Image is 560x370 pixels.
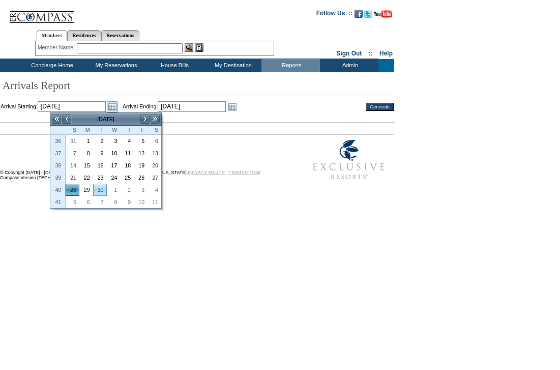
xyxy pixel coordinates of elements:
[107,159,121,172] td: Wednesday, September 17, 2025
[355,13,363,19] a: Become our fan on Facebook
[134,148,147,159] a: 12
[121,160,133,171] a: 18
[203,59,261,72] td: My Destination
[134,135,148,147] td: Friday, September 05, 2025
[79,126,93,135] th: Monday
[134,196,147,208] a: 10
[94,160,106,171] a: 16
[66,184,79,196] td: Sunday, September 28, 2025
[72,113,140,125] td: [DATE]
[303,134,394,185] img: Exclusive Resorts
[148,184,161,195] a: 4
[107,126,121,135] th: Wednesday
[37,30,68,41] a: Members
[148,148,161,159] a: 13
[120,172,134,184] td: Thursday, September 25, 2025
[79,147,93,159] td: Monday, September 08, 2025
[50,172,66,184] th: 39
[107,135,121,147] td: Wednesday, September 03, 2025
[66,135,79,147] a: 31
[79,159,93,172] td: Monday, September 15, 2025
[364,10,372,18] img: Follow us on Twitter
[320,59,378,72] td: Admin
[107,135,120,147] a: 3
[229,170,261,175] a: TERMS OF USE
[134,172,148,184] td: Friday, September 26, 2025
[134,126,148,135] th: Friday
[121,148,133,159] a: 11
[80,160,93,171] a: 15
[374,13,392,19] a: Subscribe to our YouTube Channel
[107,196,120,208] a: 8
[134,184,147,195] a: 3
[148,184,161,196] td: Saturday, October 04, 2025
[134,160,147,171] a: 19
[66,126,79,135] th: Sunday
[66,196,79,208] td: Sunday, October 05, 2025
[66,160,79,171] a: 14
[134,135,147,147] a: 5
[66,147,79,159] td: Sunday, September 07, 2025
[66,196,79,208] a: 5
[62,114,72,124] a: <
[50,196,66,208] th: 41
[121,135,133,147] a: 4
[195,43,203,52] img: Reservations
[121,196,133,208] a: 9
[93,147,107,159] td: Tuesday, September 09, 2025
[107,160,120,171] a: 17
[50,159,66,172] th: 38
[120,159,134,172] td: Thursday, September 18, 2025
[79,135,93,147] td: Monday, September 01, 2025
[80,135,93,147] a: 1
[66,135,79,147] td: Sunday, August 31, 2025
[369,50,373,57] span: ::
[107,101,118,112] a: Open the calendar popup.
[148,160,161,171] a: 20
[16,59,86,72] td: Concierge Home
[79,184,93,196] td: Monday, September 29, 2025
[148,172,161,184] td: Saturday, September 27, 2025
[148,172,161,183] a: 27
[93,196,107,208] td: Tuesday, October 07, 2025
[364,13,372,19] a: Follow us on Twitter
[94,196,106,208] a: 7
[148,126,161,135] th: Saturday
[67,30,101,41] a: Residences
[366,103,394,111] input: Generate
[94,184,106,195] a: 30
[66,172,79,183] a: 21
[140,114,150,124] a: >
[9,3,75,23] img: Compass Home
[101,30,139,41] a: Reservations
[94,172,106,183] a: 23
[107,196,121,208] td: Wednesday, October 08, 2025
[86,59,144,72] td: My Reservations
[80,148,93,159] a: 8
[51,114,62,124] a: <<
[93,135,107,147] td: Tuesday, September 02, 2025
[261,59,320,72] td: Reports
[79,196,93,208] td: Monday, October 06, 2025
[148,196,161,208] a: 11
[120,126,134,135] th: Thursday
[93,159,107,172] td: Tuesday, September 16, 2025
[80,172,93,183] a: 22
[66,172,79,184] td: Sunday, September 21, 2025
[120,184,134,196] td: Thursday, October 02, 2025
[66,184,79,195] a: 28
[79,172,93,184] td: Monday, September 22, 2025
[188,170,225,175] a: PRIVACY POLICY
[38,43,77,52] div: Member Name:
[134,196,148,208] td: Friday, October 10, 2025
[316,9,352,21] td: Follow Us ::
[50,184,66,196] th: 40
[134,159,148,172] td: Friday, September 19, 2025
[66,148,79,159] a: 7
[66,159,79,172] td: Sunday, September 14, 2025
[379,50,393,57] a: Help
[185,43,193,52] img: View
[148,159,161,172] td: Saturday, September 20, 2025
[94,148,106,159] a: 9
[120,196,134,208] td: Thursday, October 09, 2025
